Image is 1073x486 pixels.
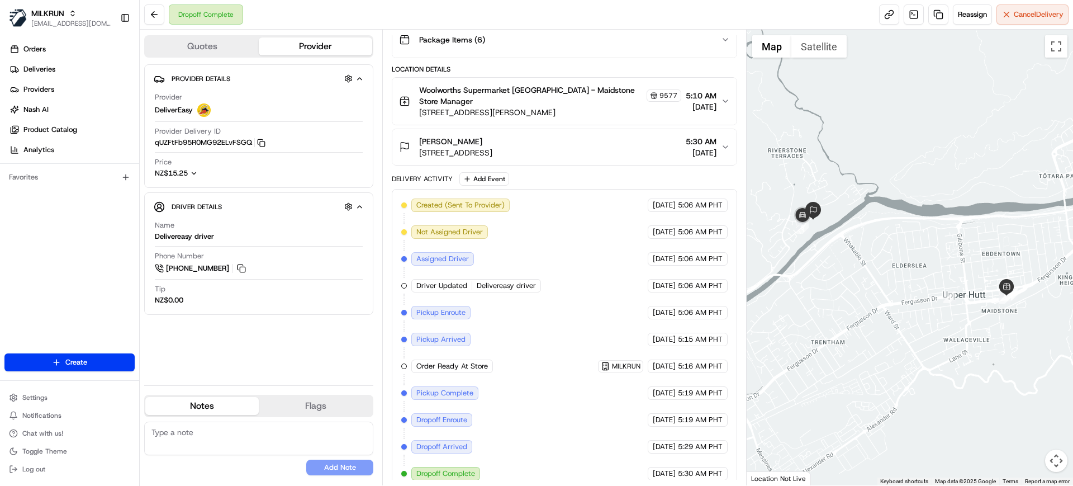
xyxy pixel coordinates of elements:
[4,408,135,423] button: Notifications
[23,64,55,74] span: Deliveries
[23,125,77,135] span: Product Catalog
[612,362,640,371] span: MILKRUN
[23,84,54,95] span: Providers
[392,174,453,183] div: Delivery Activity
[4,168,135,186] div: Favorites
[4,60,139,78] a: Deliveries
[4,353,135,371] button: Create
[4,40,139,58] a: Orders
[659,91,677,100] span: 9577
[459,172,509,186] button: Add Event
[155,262,248,275] a: [PHONE_NUMBER]
[999,291,1011,304] div: 3
[653,361,676,371] span: [DATE]
[4,461,135,477] button: Log out
[1014,10,1063,20] span: Cancel Delivery
[259,397,372,415] button: Flags
[4,101,139,119] a: Nash AI
[392,65,737,74] div: Location Details
[752,35,791,58] button: Show street map
[419,107,681,118] span: [STREET_ADDRESS][PERSON_NAME]
[653,415,676,425] span: [DATE]
[172,74,230,83] span: Provider Details
[31,8,64,19] button: MILKRUN
[686,101,716,112] span: [DATE]
[419,84,644,107] span: Woolworths Supermarket [GEOGRAPHIC_DATA] - Maidstone Store Manager
[155,251,204,261] span: Phone Number
[416,469,475,479] span: Dropoff Complete
[145,37,259,55] button: Quotes
[678,308,723,318] span: 5:06 AM PHT
[4,426,135,441] button: Chat with us!
[9,9,27,27] img: MILKRUN
[416,254,469,264] span: Assigned Driver
[155,232,214,242] div: Delivereasy driver
[749,471,786,485] a: Open this area in Google Maps (opens a new window)
[419,147,492,158] span: [STREET_ADDRESS]
[145,397,259,415] button: Notes
[678,281,723,291] span: 5:06 AM PHT
[416,227,483,237] span: Not Assigned Driver
[416,308,466,318] span: Pickup Enroute
[392,22,736,58] button: Package Items (6)
[935,478,996,484] span: Map data ©2025 Google
[23,105,49,115] span: Nash AI
[154,69,364,88] button: Provider Details
[155,138,265,148] button: qUZFtFb95R0MG92ELvFSGQ
[653,388,676,398] span: [DATE]
[678,415,723,425] span: 5:19 AM PHT
[653,442,676,452] span: [DATE]
[653,469,676,479] span: [DATE]
[392,78,736,125] button: Woolworths Supermarket [GEOGRAPHIC_DATA] - Maidstone Store Manager9577[STREET_ADDRESS][PERSON_NAM...
[678,388,723,398] span: 5:19 AM PHT
[197,103,211,117] img: delivereasy_logo.png
[953,4,992,25] button: Reassign
[749,471,786,485] img: Google
[419,34,485,45] span: Package Items ( 6 )
[653,281,676,291] span: [DATE]
[678,361,723,371] span: 5:16 AM PHT
[416,281,467,291] span: Driver Updated
[392,129,736,165] button: [PERSON_NAME][STREET_ADDRESS]5:30 AM[DATE]
[155,295,183,305] div: NZ$0.00
[4,81,139,98] a: Providers
[653,200,676,210] span: [DATE]
[678,200,723,210] span: 5:06 AM PHT
[4,141,139,159] a: Analytics
[416,361,488,371] span: Order Ready At Store
[686,90,716,101] span: 5:10 AM
[155,126,221,136] span: Provider Delivery ID
[1003,478,1018,484] a: Terms
[1004,289,1017,301] div: 2
[155,157,172,167] span: Price
[653,308,676,318] span: [DATE]
[416,415,467,425] span: Dropoff Enroute
[31,19,111,28] button: [EMAIL_ADDRESS][DOMAIN_NAME]
[958,10,987,20] span: Reassign
[4,121,139,139] a: Product Catalog
[4,390,135,405] button: Settings
[686,147,716,158] span: [DATE]
[653,334,676,345] span: [DATE]
[155,105,193,115] span: DeliverEasy
[416,200,505,210] span: Created (Sent To Provider)
[943,291,956,303] div: 4
[22,465,45,474] span: Log out
[22,411,61,420] span: Notifications
[686,136,716,147] span: 5:30 AM
[1006,288,1018,300] div: 1
[65,357,87,367] span: Create
[416,334,466,345] span: Pickup Arrived
[154,197,364,216] button: Driver Details
[1045,35,1067,58] button: Toggle fullscreen view
[155,168,188,178] span: NZ$15.25
[155,168,253,178] button: NZ$15.25
[796,221,809,234] div: 5
[678,334,723,345] span: 5:15 AM PHT
[419,136,482,147] span: [PERSON_NAME]
[1025,478,1070,484] a: Report a map error
[22,393,48,402] span: Settings
[653,227,676,237] span: [DATE]
[416,442,467,452] span: Dropoff Arrived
